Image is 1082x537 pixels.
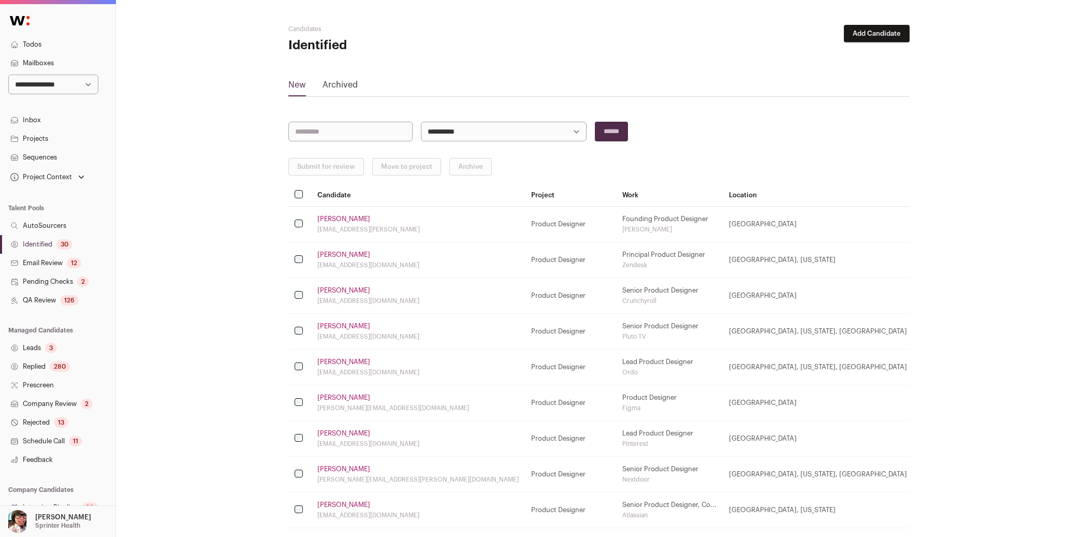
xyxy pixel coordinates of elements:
[616,184,723,206] th: Work
[4,510,93,533] button: Open dropdown
[616,206,723,242] td: Founding Product Designer
[317,440,519,448] div: [EMAIL_ADDRESS][DOMAIN_NAME]
[616,242,723,278] td: Principal Product Designer
[622,332,717,341] div: Pluto TV
[525,242,616,278] td: Product Designer
[317,297,519,305] div: [EMAIL_ADDRESS][DOMAIN_NAME]
[616,456,723,492] td: Senior Product Designer
[723,420,913,456] td: [GEOGRAPHIC_DATA]
[317,225,519,234] div: [EMAIL_ADDRESS][PERSON_NAME]
[35,521,80,530] p: Sprinter Health
[77,277,89,287] div: 2
[35,513,91,521] p: [PERSON_NAME]
[525,278,616,313] td: Product Designer
[525,184,616,206] th: Project
[317,322,370,330] a: [PERSON_NAME]
[311,184,525,206] th: Candidate
[723,456,913,492] td: [GEOGRAPHIC_DATA], [US_STATE], [GEOGRAPHIC_DATA]
[622,404,717,412] div: Figma
[8,170,86,184] button: Open dropdown
[317,475,519,484] div: [PERSON_NAME][EMAIL_ADDRESS][PERSON_NAME][DOMAIN_NAME]
[525,492,616,528] td: Product Designer
[723,313,913,349] td: [GEOGRAPHIC_DATA], [US_STATE], [GEOGRAPHIC_DATA]
[69,436,82,446] div: 11
[525,420,616,456] td: Product Designer
[525,456,616,492] td: Product Designer
[317,215,370,223] a: [PERSON_NAME]
[288,37,495,54] h1: Identified
[622,261,717,269] div: Zendesk
[60,295,79,306] div: 126
[317,394,370,402] a: [PERSON_NAME]
[723,184,913,206] th: Location
[317,404,519,412] div: [PERSON_NAME][EMAIL_ADDRESS][DOMAIN_NAME]
[622,475,717,484] div: Nextdoor
[317,501,370,509] a: [PERSON_NAME]
[317,368,519,376] div: [EMAIL_ADDRESS][DOMAIN_NAME]
[723,492,913,528] td: [GEOGRAPHIC_DATA], [US_STATE]
[317,332,519,341] div: [EMAIL_ADDRESS][DOMAIN_NAME]
[56,239,72,250] div: 30
[622,511,717,519] div: Atlassian
[622,297,717,305] div: Crunchyroll
[288,79,306,95] a: New
[317,465,370,473] a: [PERSON_NAME]
[54,417,68,428] div: 13
[4,10,35,31] img: Wellfound
[45,343,57,353] div: 3
[622,225,717,234] div: [PERSON_NAME]
[67,258,81,268] div: 12
[525,206,616,242] td: Product Designer
[622,440,717,448] div: Pinterest
[844,25,910,42] button: Add Candidate
[616,492,723,528] td: Senior Product Designer, Co...
[317,358,370,366] a: [PERSON_NAME]
[616,313,723,349] td: Senior Product Designer
[317,429,370,438] a: [PERSON_NAME]
[616,385,723,420] td: Product Designer
[82,502,98,513] div: 26
[723,242,913,278] td: [GEOGRAPHIC_DATA], [US_STATE]
[81,399,93,409] div: 2
[525,349,616,385] td: Product Designer
[50,361,70,372] div: 280
[723,206,913,242] td: [GEOGRAPHIC_DATA]
[525,385,616,420] td: Product Designer
[288,25,495,33] h2: Candidates
[323,79,358,95] a: Archived
[317,251,370,259] a: [PERSON_NAME]
[6,510,29,533] img: 14759586-medium_jpg
[525,313,616,349] td: Product Designer
[317,511,519,519] div: [EMAIL_ADDRESS][DOMAIN_NAME]
[616,349,723,385] td: Lead Product Designer
[622,368,717,376] div: Ordo
[616,420,723,456] td: Lead Product Designer
[723,278,913,313] td: [GEOGRAPHIC_DATA]
[723,385,913,420] td: [GEOGRAPHIC_DATA]
[8,173,72,181] div: Project Context
[723,349,913,385] td: [GEOGRAPHIC_DATA], [US_STATE], [GEOGRAPHIC_DATA]
[317,286,370,295] a: [PERSON_NAME]
[616,278,723,313] td: Senior Product Designer
[317,261,519,269] div: [EMAIL_ADDRESS][DOMAIN_NAME]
